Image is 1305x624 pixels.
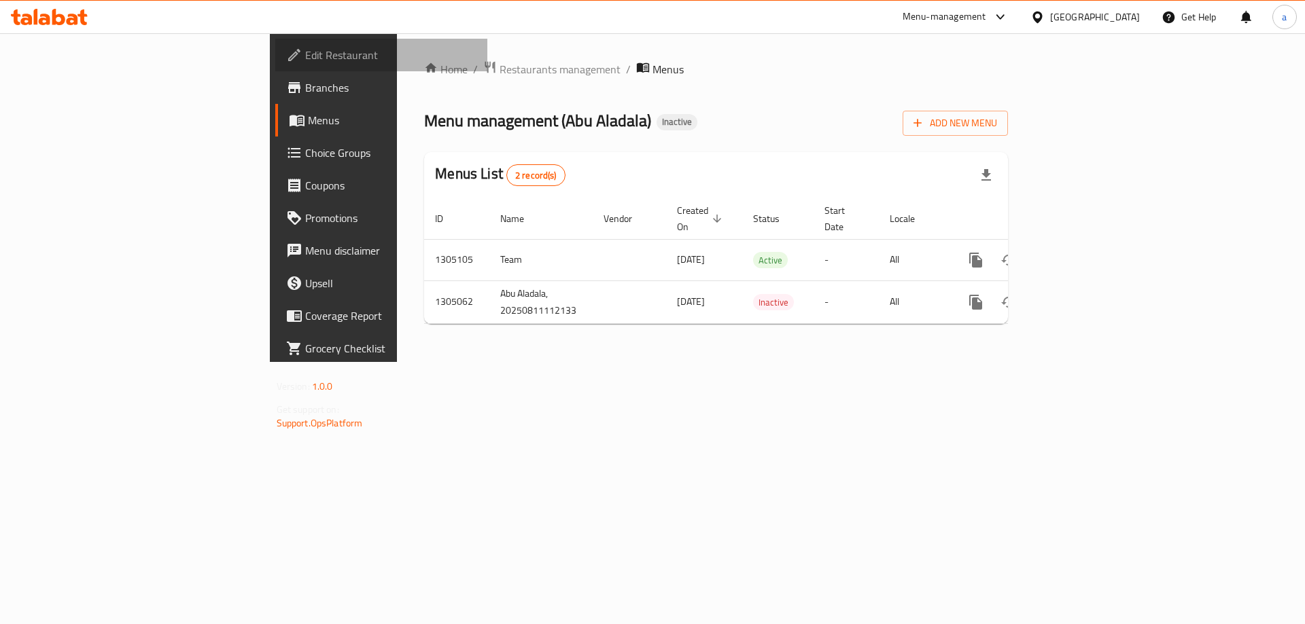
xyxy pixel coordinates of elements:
span: 1.0.0 [312,378,333,395]
span: Coverage Report [305,308,477,324]
span: [DATE] [677,293,705,310]
span: Created On [677,202,726,235]
span: Version: [277,378,310,395]
a: Coverage Report [275,299,488,332]
span: Edit Restaurant [305,47,477,63]
a: Choice Groups [275,136,488,169]
span: Menu disclaimer [305,242,477,259]
table: enhanced table [424,198,1101,324]
th: Actions [949,198,1101,240]
span: Add New Menu [913,115,997,132]
button: Change Status [992,244,1025,276]
div: Inactive [657,114,697,130]
span: Branches [305,79,477,96]
td: - [814,280,879,323]
a: Grocery Checklist [275,332,488,365]
div: Export file [970,159,1003,191]
div: Total records count [506,164,565,186]
span: Status [753,210,797,227]
a: Coupons [275,169,488,202]
span: ID [435,210,461,227]
td: All [879,280,949,323]
td: Team [489,239,593,280]
span: Choice Groups [305,145,477,161]
span: Name [500,210,542,227]
li: / [626,61,631,77]
span: Menu management ( Abu Aladala ) [424,105,651,136]
a: Promotions [275,202,488,234]
span: 2 record(s) [507,169,565,182]
span: Menus [308,112,477,128]
h2: Menus List [435,164,565,186]
span: Inactive [753,295,794,310]
span: Menus [652,61,684,77]
button: more [960,244,992,276]
button: Add New Menu [903,111,1008,136]
span: Upsell [305,275,477,291]
div: [GEOGRAPHIC_DATA] [1050,10,1140,24]
span: Inactive [657,116,697,128]
span: Active [753,253,788,268]
span: Grocery Checklist [305,340,477,356]
a: Upsell [275,267,488,299]
td: - [814,239,879,280]
span: Restaurants management [500,61,621,77]
span: Coupons [305,177,477,194]
a: Branches [275,71,488,104]
nav: breadcrumb [424,60,1008,78]
span: Vendor [604,210,650,227]
span: Promotions [305,210,477,226]
button: Change Status [992,286,1025,318]
button: more [960,286,992,318]
td: All [879,239,949,280]
span: a [1282,10,1287,24]
span: [DATE] [677,251,705,268]
span: Locale [890,210,933,227]
div: Active [753,252,788,268]
a: Menu disclaimer [275,234,488,267]
a: Edit Restaurant [275,39,488,71]
a: Menus [275,104,488,136]
a: Restaurants management [483,60,621,78]
span: Get support on: [277,401,339,418]
a: Support.OpsPlatform [277,414,363,432]
div: Menu-management [903,9,986,25]
div: Inactive [753,294,794,310]
span: Start Date [824,202,863,235]
td: Abu Aladala, 20250811112133 [489,280,593,323]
